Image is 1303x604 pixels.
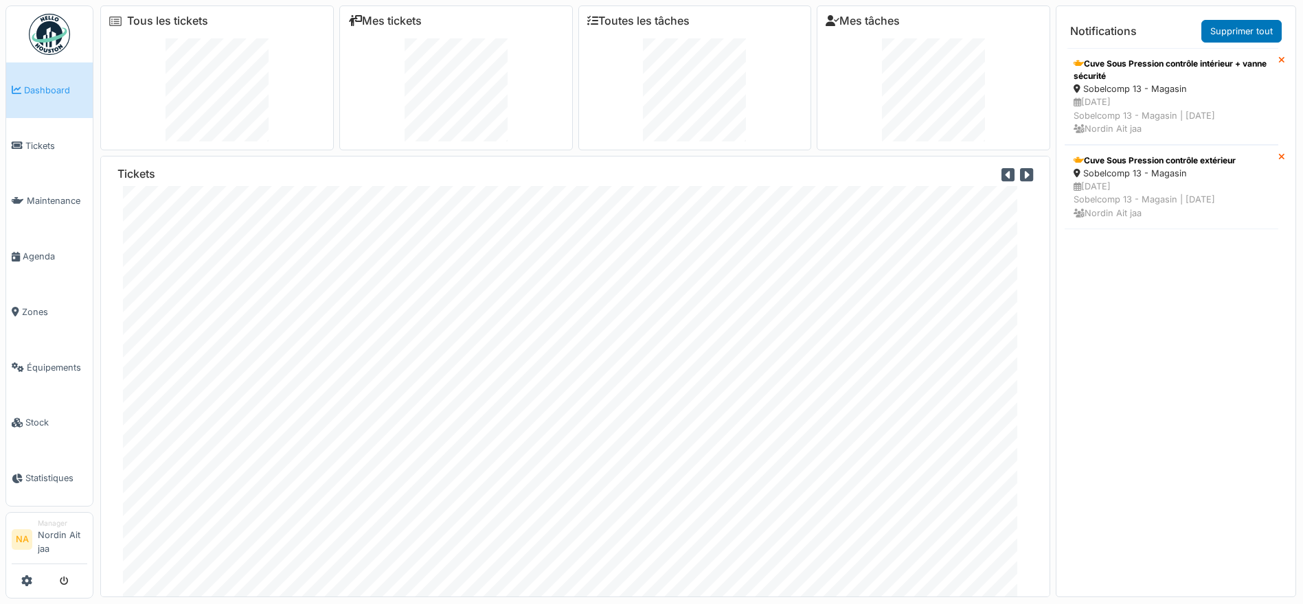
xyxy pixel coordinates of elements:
[1074,180,1269,220] div: [DATE] Sobelcomp 13 - Magasin | [DATE] Nordin Ait jaa
[12,529,32,550] li: NA
[1065,48,1278,145] a: Cuve Sous Pression contrôle intérieur + vanne sécurité Sobelcomp 13 - Magasin [DATE]Sobelcomp 13 ...
[12,518,87,564] a: NA ManagerNordin Ait jaa
[587,14,690,27] a: Toutes les tâches
[6,340,93,395] a: Équipements
[1074,58,1269,82] div: Cuve Sous Pression contrôle intérieur + vanne sécurité
[6,450,93,506] a: Statistiques
[25,472,87,485] span: Statistiques
[6,284,93,340] a: Zones
[826,14,900,27] a: Mes tâches
[117,167,155,181] h6: Tickets
[6,118,93,174] a: Tickets
[27,194,87,207] span: Maintenance
[38,518,87,528] div: Manager
[38,518,87,561] li: Nordin Ait jaa
[29,14,70,55] img: Badge_color-CXgf-gQk.svg
[348,14,422,27] a: Mes tickets
[6,174,93,229] a: Maintenance
[25,139,87,152] span: Tickets
[127,14,208,27] a: Tous les tickets
[23,250,87,263] span: Agenda
[1074,167,1269,180] div: Sobelcomp 13 - Magasin
[6,395,93,451] a: Stock
[1201,20,1282,43] a: Supprimer tout
[1074,95,1269,135] div: [DATE] Sobelcomp 13 - Magasin | [DATE] Nordin Ait jaa
[6,229,93,284] a: Agenda
[1065,145,1278,229] a: Cuve Sous Pression contrôle extérieur Sobelcomp 13 - Magasin [DATE]Sobelcomp 13 - Magasin | [DATE...
[1070,25,1137,38] h6: Notifications
[1074,154,1269,167] div: Cuve Sous Pression contrôle extérieur
[24,84,87,97] span: Dashboard
[1074,82,1269,95] div: Sobelcomp 13 - Magasin
[22,305,87,318] span: Zones
[6,62,93,118] a: Dashboard
[27,361,87,374] span: Équipements
[25,416,87,429] span: Stock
